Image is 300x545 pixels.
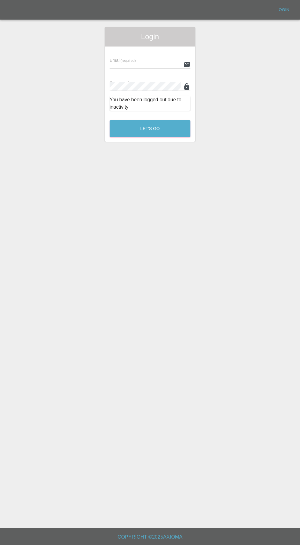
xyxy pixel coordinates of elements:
a: Login [273,5,293,15]
small: (required) [121,59,136,62]
h6: Copyright © 2025 Axioma [5,533,295,541]
span: Login [110,32,190,42]
div: You have been logged out due to inactivity [110,96,190,111]
button: Let's Go [110,120,190,137]
small: (required) [129,81,144,85]
span: Email [110,58,136,63]
span: Password [110,80,144,85]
